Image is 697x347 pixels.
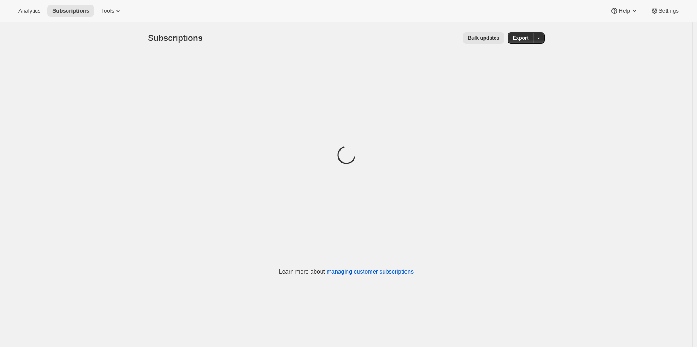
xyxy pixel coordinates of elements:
[47,5,94,17] button: Subscriptions
[326,268,414,275] a: managing customer subscriptions
[18,8,40,14] span: Analytics
[52,8,89,14] span: Subscriptions
[645,5,684,17] button: Settings
[619,8,630,14] span: Help
[96,5,127,17] button: Tools
[148,33,203,43] span: Subscriptions
[279,267,414,276] p: Learn more about
[101,8,114,14] span: Tools
[508,32,533,44] button: Export
[513,35,528,41] span: Export
[13,5,45,17] button: Analytics
[605,5,643,17] button: Help
[468,35,499,41] span: Bulk updates
[463,32,504,44] button: Bulk updates
[659,8,679,14] span: Settings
